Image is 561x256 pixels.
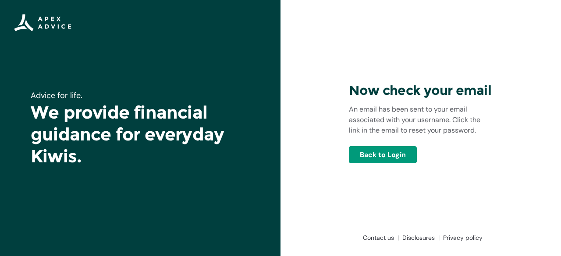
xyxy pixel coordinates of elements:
[31,102,250,167] h1: We provide financial guidance for everyday Kiwis.
[14,14,71,32] img: Apex Advice Group
[31,90,82,101] span: Advice for life.
[349,104,493,136] p: An email has been sent to your email associated with your username. Click the link in the email t...
[359,233,399,242] a: Contact us
[349,82,493,99] h3: Now check your email
[349,146,417,163] a: Back to Login
[399,233,440,242] a: Disclosures
[440,233,483,242] a: Privacy policy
